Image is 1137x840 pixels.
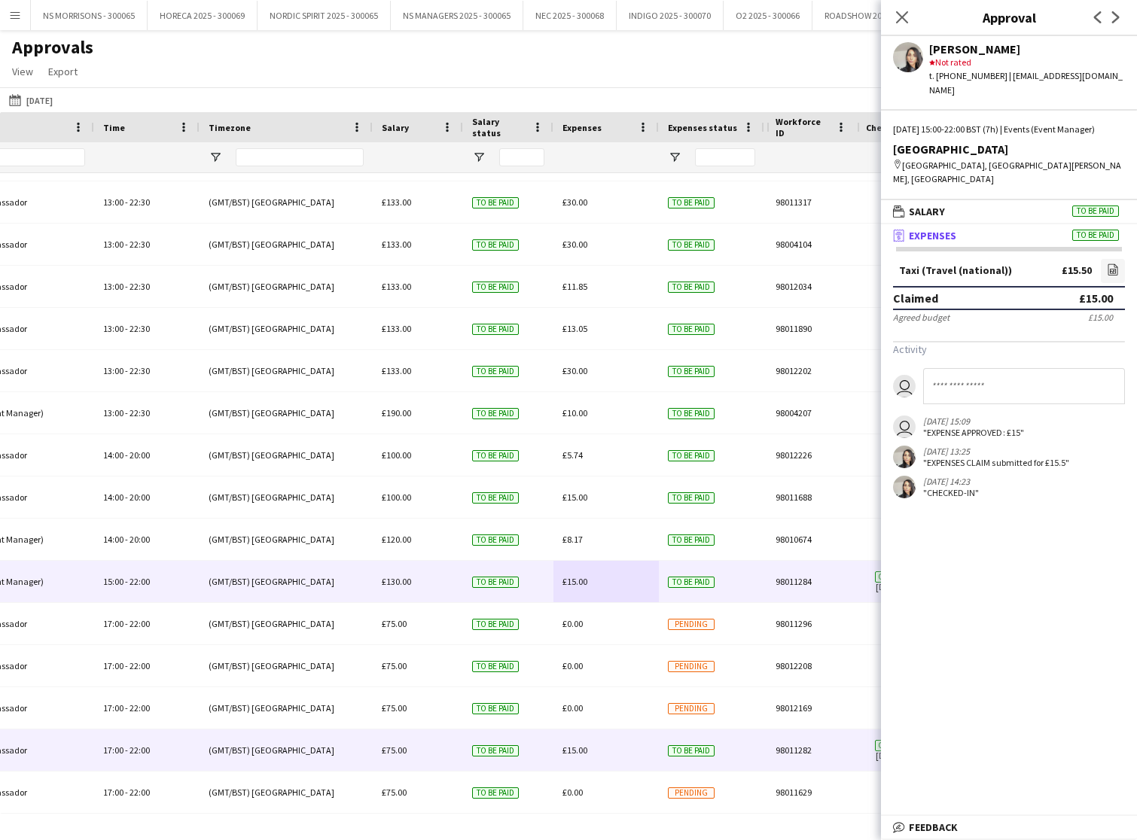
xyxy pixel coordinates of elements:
[200,350,373,391] div: (GMT/BST) [GEOGRAPHIC_DATA]
[523,1,617,30] button: NEC 2025 - 300068
[130,744,150,756] span: 22:00
[382,492,411,503] span: £100.00
[1072,230,1119,241] span: To be paid
[767,308,857,349] div: 98011890
[472,619,519,630] span: To be paid
[875,571,925,583] span: Checked-in
[767,561,857,602] div: 98011284
[200,224,373,265] div: (GMT/BST) [GEOGRAPHIC_DATA]
[866,122,902,133] span: Check-In
[562,618,583,629] span: £0.00
[125,407,128,418] span: -
[382,122,409,133] span: Salary
[562,323,587,334] span: £13.05
[668,577,715,588] span: To be paid
[103,281,123,292] span: 13:00
[724,1,812,30] button: O2 2025 - 300066
[923,415,1024,427] div: [DATE] 15:09
[125,365,128,376] span: -
[130,702,150,714] span: 22:00
[103,618,123,629] span: 17:00
[42,62,84,81] a: Export
[668,703,715,714] span: Pending
[125,702,128,714] span: -
[923,427,1024,438] div: "EXPENSE APPROVED: £15"
[767,476,857,518] div: 98011688
[130,576,150,587] span: 22:00
[767,519,857,560] div: 98010674
[668,197,715,208] span: To be paid
[130,492,150,503] span: 20:00
[472,492,519,504] span: To be paid
[200,729,373,771] div: (GMT/BST) [GEOGRAPHIC_DATA]
[499,148,544,166] input: Salary status Filter Input
[562,365,587,376] span: £30.00
[562,122,602,133] span: Expenses
[668,324,715,335] span: To be paid
[562,196,587,208] span: £30.00
[767,392,857,434] div: 98004207
[1072,205,1119,217] span: To be paid
[125,492,128,503] span: -
[200,476,373,518] div: (GMT/BST) [GEOGRAPHIC_DATA]
[562,702,583,714] span: £0.00
[695,148,755,166] input: Expenses status Filter Input
[130,618,150,629] span: 22:00
[866,561,934,602] span: [DATE] 14:23
[472,197,519,208] span: To be paid
[767,350,857,391] div: 98012202
[767,224,857,265] div: 98004104
[125,323,128,334] span: -
[893,415,916,438] app-user-avatar: Closer Payroll
[767,729,857,771] div: 98011282
[668,661,715,672] span: Pending
[562,534,583,545] span: £8.17
[909,820,958,834] span: Feedback
[125,281,128,292] span: -
[6,91,56,109] button: [DATE]
[103,576,123,587] span: 15:00
[881,8,1137,27] h3: Approval
[200,266,373,307] div: (GMT/BST) [GEOGRAPHIC_DATA]
[767,266,857,307] div: 98012034
[103,787,123,798] span: 17:00
[209,151,222,164] button: Open Filter Menu
[562,407,587,418] span: £10.00
[130,281,150,292] span: 22:30
[382,787,407,798] span: £75.00
[562,449,583,461] span: £5.74
[562,787,583,798] span: £0.00
[881,247,1137,518] div: ExpensesTo be paid
[668,619,715,630] span: Pending
[103,365,123,376] span: 13:00
[472,116,526,138] span: Salary status
[893,476,916,498] app-user-avatar: Latifa Begum
[668,366,715,377] span: To be paid
[103,196,123,208] span: 13:00
[767,434,857,476] div: 98012226
[103,323,123,334] span: 13:00
[103,492,123,503] span: 14:00
[236,148,364,166] input: Timezone Filter Input
[391,1,523,30] button: NS MANAGERS 2025 - 300065
[103,122,125,133] span: Time
[209,122,251,133] span: Timezone
[103,534,123,545] span: 14:00
[382,576,411,587] span: £130.00
[472,408,519,419] span: To be paid
[125,534,128,545] span: -
[130,534,150,545] span: 20:00
[200,434,373,476] div: (GMT/BST) [GEOGRAPHIC_DATA]
[668,239,715,251] span: To be paid
[472,324,519,335] span: To be paid
[1079,291,1113,306] div: £15.00
[130,196,150,208] span: 22:30
[125,618,128,629] span: -
[562,281,587,292] span: £11.85
[767,772,857,813] div: 98011629
[48,65,78,78] span: Export
[881,224,1137,247] mat-expansion-panel-header: ExpensesTo be paid
[668,408,715,419] span: To be paid
[130,660,150,671] span: 22:00
[668,787,715,799] span: Pending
